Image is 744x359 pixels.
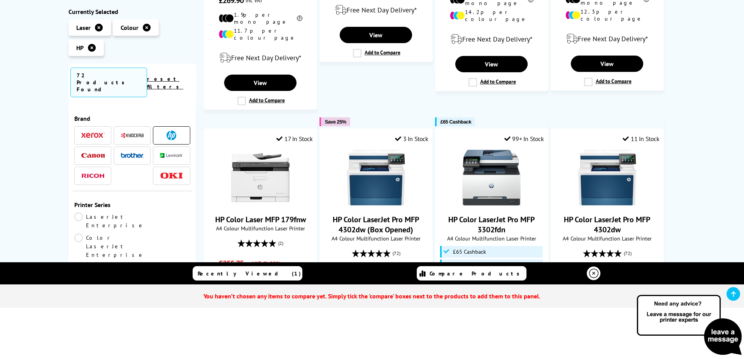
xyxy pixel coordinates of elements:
li: 14.2p per colour page [450,9,533,23]
a: Kyocera [121,131,144,140]
span: £255.75 [219,258,244,268]
div: modal_delivery [208,47,313,69]
a: Brother [121,151,144,160]
a: Lexmark [160,151,183,160]
label: Add to Compare [237,97,285,105]
a: HP Color LaserJet Pro MFP 3302fdn [462,200,521,208]
div: Currently Selected [68,8,196,16]
a: Color LaserJet Enterprise [74,234,145,259]
a: HP Color LaserJet Pro MFP 4302dw [564,214,650,235]
span: A4 Colour Multifunction Laser Printer [439,235,544,242]
img: Kyocera [121,132,144,138]
a: Compare Products [417,266,526,281]
li: 1.9p per mono page [219,11,302,25]
span: Colour [121,24,139,31]
a: HP Color Laser MFP 179fnw [231,200,290,208]
a: HP Color LaserJet Pro MFP 4302dw (Box Opened) [347,200,405,208]
a: HP [160,131,183,140]
a: Recently Viewed (1) [193,266,302,281]
button: Save 25% [319,117,350,126]
a: reset filters [147,75,183,90]
span: ex VAT @ 20% [246,260,280,267]
img: HP Color Laser MFP 179fnw [231,148,290,207]
a: HP Color LaserJet Pro MFP 4302dw [578,200,636,208]
img: Xerox [81,133,105,138]
span: Recently Viewed (1) [198,270,301,277]
span: (72) [624,246,632,261]
a: HP Color LaserJet Pro MFP 3302fdn [448,214,535,235]
span: Laser [76,24,91,31]
span: Printer Series [74,201,190,209]
div: 11 In Stock [623,135,659,143]
a: LaserJet Enterprise [74,213,145,230]
li: 12.3p per colour page [565,8,649,22]
a: Ricoh [81,171,105,181]
span: Save 25% [325,119,346,125]
img: Lexmark [160,153,183,158]
img: HP [167,131,176,140]
a: HP Color Laser MFP 179fnw [215,214,306,225]
img: Canon [81,153,105,158]
a: View [224,75,297,91]
span: HP [76,44,84,52]
span: A4 Colour Multifunction Laser Printer [208,225,313,232]
div: modal_delivery [555,28,660,50]
label: Add to Compare [469,78,516,87]
li: 11.7p per colour page [219,27,302,41]
img: Brother [121,153,144,158]
span: (2) [278,236,283,251]
a: Canon [81,151,105,160]
img: OKI [160,173,183,179]
div: modal_delivery [439,28,544,50]
a: View [340,27,412,43]
span: You haven’t chosen any items to compare yet. Simply tick the 'compare' boxes next to the products... [125,284,619,308]
a: Xerox [81,131,105,140]
img: Ricoh [81,174,105,178]
label: Add to Compare [353,49,400,58]
button: £65 Cashback [435,117,475,126]
span: £65 Cashback [440,119,471,125]
span: A4 Colour Multifunction Laser Printer [555,235,660,242]
span: A4 Colour Multifunction Laser Printer [324,235,428,242]
div: 17 In Stock [276,135,312,143]
a: View [571,56,643,72]
label: Add to Compare [584,78,632,86]
span: (72) [393,246,400,261]
a: View [455,56,528,72]
img: Open Live Chat window [635,294,744,357]
span: £65 Cashback [453,249,486,255]
img: HP Color LaserJet Pro MFP 4302dw (Box Opened) [347,148,405,207]
a: OKI [160,171,183,181]
div: 99+ In Stock [504,135,544,143]
span: Brand [74,115,190,122]
a: HP Color LaserJet Pro MFP 4302dw (Box Opened) [333,214,419,235]
img: HP Color LaserJet Pro MFP 4302dw [578,148,636,207]
div: 3 In Stock [395,135,428,143]
img: HP Color LaserJet Pro MFP 3302fdn [462,148,521,207]
span: Compare Products [430,270,524,277]
span: 72 Products Found [70,68,147,97]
